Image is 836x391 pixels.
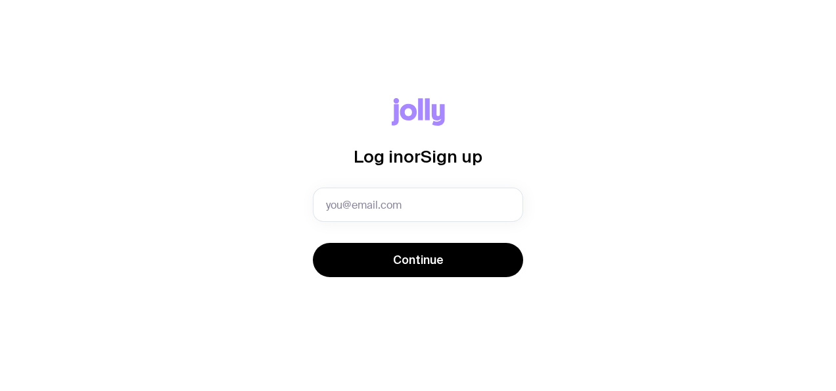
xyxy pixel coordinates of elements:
span: or [404,147,421,166]
button: Continue [313,243,523,277]
input: you@email.com [313,188,523,222]
span: Log in [354,147,404,166]
span: Continue [393,252,444,268]
span: Sign up [421,147,482,166]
